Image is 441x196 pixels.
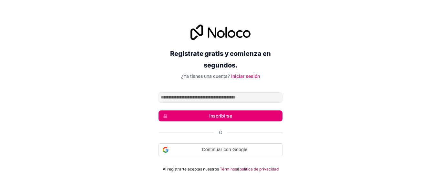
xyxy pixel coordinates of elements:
font: & [237,167,240,171]
font: O [219,129,222,135]
font: Regístrate gratis y comienza en segundos. [170,50,271,69]
input: Dirección de correo electrónico [159,92,282,103]
button: Inscribirse [159,110,282,121]
div: Continuar con Google [159,143,282,156]
font: ¿Ya tienes una cuenta? [181,73,230,79]
font: política de privacidad [240,167,279,171]
font: Al registrarte aceptas nuestros [163,167,219,171]
font: Términos [220,167,237,171]
font: Continuar con Google [202,147,247,152]
a: política de privacidad [240,167,279,172]
font: Inscribirse [209,113,232,119]
a: Términos [220,167,237,172]
a: Iniciar sesión [231,73,260,79]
